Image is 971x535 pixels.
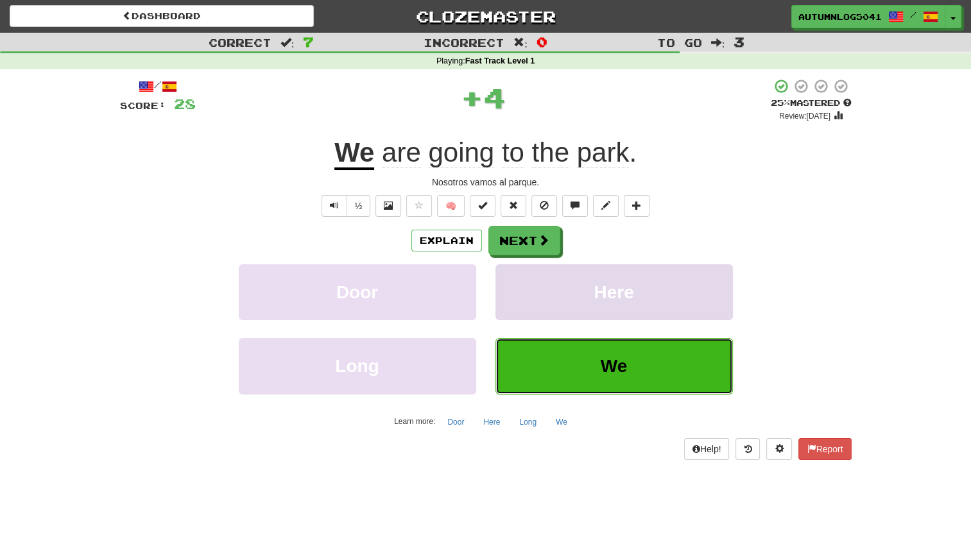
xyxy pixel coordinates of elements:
strong: Fast Track Level 1 [465,56,535,65]
button: Set this sentence to 100% Mastered (alt+m) [470,195,495,217]
small: Review: [DATE] [779,112,830,121]
span: / [910,10,916,19]
span: Incorrect [424,36,504,49]
span: park [577,137,630,168]
button: Add to collection (alt+a) [624,195,649,217]
button: Report [798,438,851,460]
button: We [495,338,733,394]
div: / [120,78,196,94]
button: ½ [347,195,371,217]
span: going [428,137,494,168]
span: the [532,137,569,168]
button: Long [512,412,544,432]
button: Favorite sentence (alt+f) [406,195,432,217]
span: 0 [537,34,547,49]
button: Ignore sentence (alt+i) [531,195,557,217]
button: Round history (alt+y) [735,438,760,460]
span: To go [657,36,702,49]
span: Score: [120,100,166,111]
button: Help! [684,438,730,460]
small: Learn more: [394,417,435,426]
a: Dashboard [10,5,314,27]
span: Correct [209,36,271,49]
span: to [502,137,524,168]
button: Long [239,338,476,394]
span: + [461,78,483,117]
div: Mastered [771,98,852,109]
span: : [711,37,725,48]
span: are [382,137,421,168]
button: We [549,412,574,432]
button: Door [239,264,476,320]
span: 4 [483,81,506,114]
button: Next [488,226,560,255]
span: . [374,137,637,168]
span: 28 [174,96,196,112]
span: We [601,356,628,376]
button: Explain [411,230,482,251]
span: : [280,37,295,48]
span: AutumnLog5041 [798,11,882,22]
div: Text-to-speech controls [319,195,371,217]
a: Clozemaster [333,5,637,28]
button: Door [440,412,471,432]
button: Reset to 0% Mastered (alt+r) [501,195,526,217]
a: AutumnLog5041 / [791,5,945,28]
span: Long [335,356,379,376]
u: We [334,137,374,170]
button: Discuss sentence (alt+u) [562,195,588,217]
button: Play sentence audio (ctl+space) [322,195,347,217]
span: Door [336,282,378,302]
div: Nosotros vamos al parque. [120,176,852,189]
button: Here [495,264,733,320]
span: 7 [303,34,314,49]
button: Show image (alt+x) [375,195,401,217]
button: Edit sentence (alt+d) [593,195,619,217]
span: 3 [734,34,744,49]
span: Here [594,282,633,302]
button: Here [476,412,507,432]
span: : [513,37,528,48]
button: 🧠 [437,195,465,217]
span: 25 % [771,98,790,108]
